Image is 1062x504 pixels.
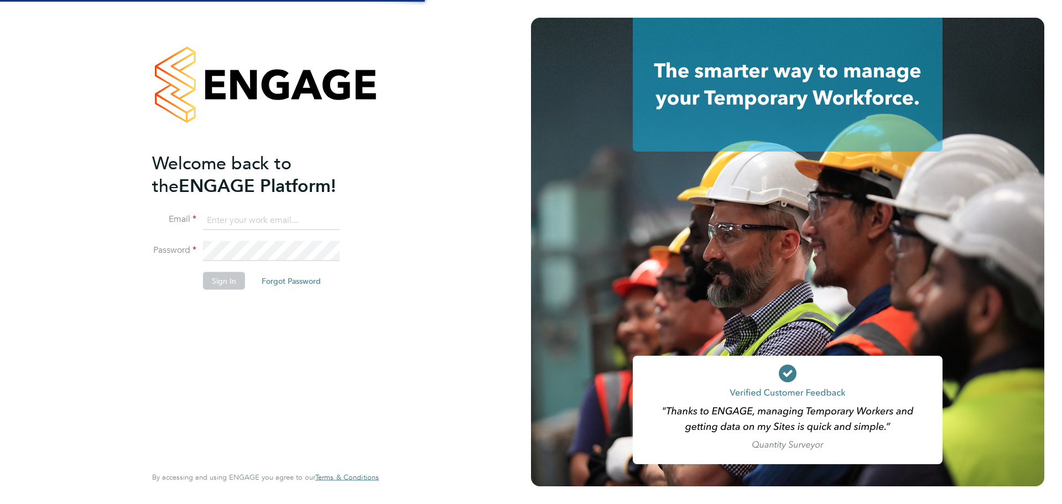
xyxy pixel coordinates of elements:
label: Email [152,214,196,225]
h2: ENGAGE Platform! [152,152,368,197]
a: Terms & Conditions [315,473,379,482]
span: By accessing and using ENGAGE you agree to our [152,472,379,482]
button: Sign In [203,272,245,290]
label: Password [152,245,196,256]
span: Terms & Conditions [315,472,379,482]
span: Welcome back to the [152,152,291,196]
button: Forgot Password [253,272,330,290]
input: Enter your work email... [203,210,340,230]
